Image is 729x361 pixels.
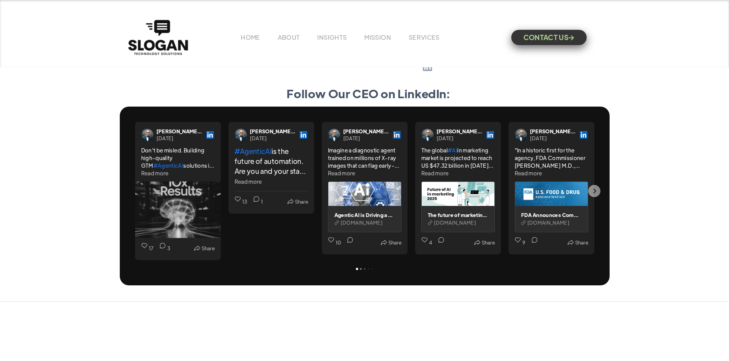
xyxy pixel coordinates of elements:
div: [DATE] [157,135,202,142]
a: Posted on LinkedIn [579,130,588,139]
a: #AI [448,147,457,154]
span: [DOMAIN_NAME] [527,220,570,226]
div: 17 [149,243,154,254]
button: Share [474,237,495,248]
a: Posted on LinkedIn [299,130,308,139]
div: 10 [336,237,341,248]
a: Posted on LinkedIn [486,130,495,139]
a: Posted on LinkedIn [205,130,215,139]
a: Comment [247,196,263,207]
a: FDA Announces Completion of First AI-Assisted Scientific Review Pilot and Aggressive Agency-Wide ... [515,181,588,232]
button: Share [568,237,588,248]
div: "In a historic first for the agency, FDA Commissioner [PERSON_NAME] M.D., M.P.H. [DATE] announced... [515,146,588,169]
a: Visit Justin Hipps, MBA's profile on LinkedIn [515,129,530,141]
a: Like [421,237,432,248]
div: [DATE] [437,135,483,142]
div: 3 [167,243,170,254]
button: Share [194,243,215,254]
a: ABOUT [278,33,300,41]
a: home [126,18,189,57]
a: Visit Justin Hipps, MBA's profile on LinkedIn [328,129,343,141]
a: Comment [525,237,539,248]
a: [PERSON_NAME], MBA [157,128,202,135]
a: [PERSON_NAME], MBA [437,128,483,135]
div: The future of marketing: AI transformations by 2025 [428,212,488,218]
span: [DOMAIN_NAME] [434,220,476,226]
div: Read more [515,169,542,177]
div: [DATE] [343,135,389,142]
div: Read more [235,176,262,186]
div: Share [295,196,308,207]
div: is the future of automation. Are you and your staff prepared for 2026 and beyond? Advancements in... [235,146,308,176]
img: Justin Hipps, MBA [421,129,434,141]
button: Share [381,237,401,248]
a: Visit Justin Hipps, MBA's profile on LinkedIn [141,129,157,141]
div: The global in marketing market is projected to reach US $47.32 billion in [DATE], up from US $12.... [421,146,495,169]
a: Like [141,243,154,254]
div: Don’t be misled. Building high-quality GTM solutions is more work right now, but the return can b... [141,146,215,169]
div: Read more [328,169,356,177]
div: Agentic AI is Driving a New Frontier for Intelligent Care and Operational Excellence in Healthcare [334,212,395,218]
a: The future of marketing: AI transformations by 2025The future of marketing: AI transformations by... [421,181,495,232]
div: Imagine a diagnostic agent trained on millions of X-ray images that can flag early-stage [MEDICAL... [328,146,401,169]
div: Next [588,185,600,197]
a: SERVICES [409,33,440,41]
img: FDA Announces Completion of First AI-Assisted Scientific Review Pilot and Aggressive Agency-Wide ... [515,182,588,206]
span:  [569,35,574,40]
a: #AgenticAI [235,147,272,155]
button: Share [287,196,308,207]
div: Previous [129,185,141,197]
div: 9 [522,237,525,248]
a: Comment [153,243,170,254]
div: 13 [242,196,248,207]
img: Don’t be misled. Building high-quality GTM #AgenticAI solutions is more work right now, but the... [135,181,221,238]
a: Like [328,237,341,248]
span: [DOMAIN_NAME] [341,220,383,226]
img: Justin Hipps, MBA [515,129,527,141]
img: Justin Hipps, MBA [328,129,340,141]
div: Read more [141,169,169,177]
img: The future of marketing: AI transformations by 2025 [422,182,494,206]
a: Visit Justin Hipps, MBA's profile on LinkedIn [421,129,437,141]
img: Agentic AI is Driving a New Frontier for Intelligent Care and Operational Excellence in Healthcare [328,182,401,206]
a: CONTACT US [511,30,587,45]
h1: Follow Our CEO on LinkedIn: [127,86,610,100]
a: [PERSON_NAME], MBA [530,128,576,135]
a: Visit Justin Hipps, MBA's profile on LinkedIn [235,129,250,141]
a: Agentic AI is Driving a New Frontier for Intelligent Care and Operational Excellence in Healthcar... [328,181,401,232]
a: Comment [432,237,446,248]
a: #AgenticAI [153,162,184,169]
a: Comment [341,237,355,248]
div: Share [482,237,495,248]
a: Like [235,196,248,207]
div: FDA Announces Completion of First AI-Assisted Scientific Review Pilot and Aggressive Agency-Wide ... [521,212,582,218]
div: 4 [429,237,432,248]
div: Share [575,237,588,248]
div: [DATE] [530,135,576,142]
div: [DATE] [250,135,296,142]
a: INSIGHTS [317,33,347,41]
a: [PERSON_NAME], MBA [250,128,296,135]
div: Share [388,237,401,248]
div: 1 [261,196,263,207]
img: Justin Hipps, MBA [141,129,153,141]
div: Read more [421,169,449,177]
a: [PERSON_NAME], MBA [343,128,389,135]
div: Share [202,243,215,254]
div: Carousel [135,122,594,260]
a: HOME [241,33,260,41]
a: Posted on LinkedIn [392,130,401,139]
a: MISSION [364,33,391,41]
img: Justin Hipps, MBA [235,129,247,141]
a: Like [515,237,525,248]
